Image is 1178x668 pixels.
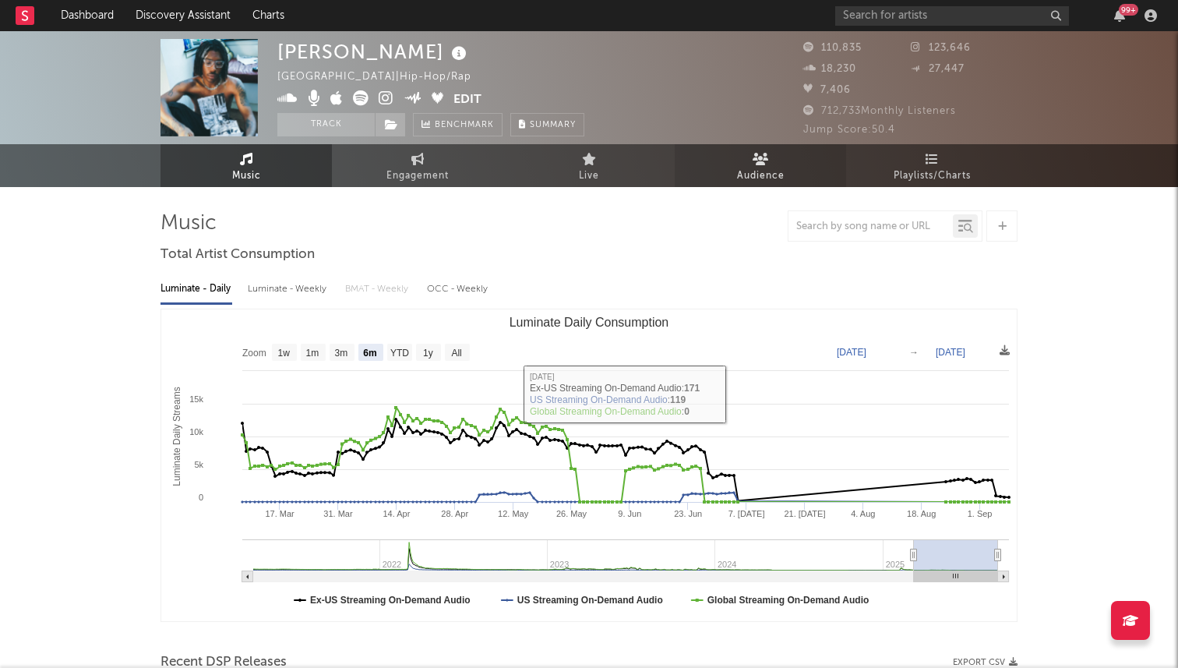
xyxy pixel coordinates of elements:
[383,509,410,518] text: 14. Apr
[310,595,471,606] text: Ex-US Streaming On-Demand Audio
[803,106,956,116] span: 712,733 Monthly Listeners
[265,509,294,518] text: 17. Mar
[160,246,315,264] span: Total Artist Consumption
[306,348,319,359] text: 1m
[453,90,481,110] button: Edit
[277,68,489,87] div: [GEOGRAPHIC_DATA] | Hip-Hop/Rap
[503,144,675,187] a: Live
[510,316,669,329] text: Luminate Daily Consumption
[194,460,203,469] text: 5k
[846,144,1018,187] a: Playlists/Charts
[363,348,376,359] text: 6m
[530,121,576,129] span: Summary
[556,509,587,518] text: 26. May
[199,493,203,502] text: 0
[953,658,1018,667] button: Export CSV
[171,387,182,486] text: Luminate Daily Streams
[189,427,203,436] text: 10k
[451,348,461,359] text: All
[1114,9,1125,22] button: 99+
[517,595,663,606] text: US Streaming On-Demand Audio
[837,347,866,358] text: [DATE]
[784,509,825,518] text: 21. [DATE]
[579,167,599,186] span: Live
[737,167,785,186] span: Audience
[386,167,449,186] span: Engagement
[232,167,261,186] span: Music
[160,144,332,187] a: Music
[788,221,953,233] input: Search by song name or URL
[911,64,965,74] span: 27,447
[323,509,353,518] text: 31. Mar
[248,276,330,302] div: Luminate - Weekly
[803,64,856,74] span: 18,230
[277,113,375,136] button: Track
[894,167,971,186] span: Playlists/Charts
[277,39,471,65] div: [PERSON_NAME]
[674,509,702,518] text: 23. Jun
[803,85,851,95] span: 7,406
[278,348,291,359] text: 1w
[423,348,433,359] text: 1y
[390,348,409,359] text: YTD
[498,509,529,518] text: 12. May
[835,6,1069,26] input: Search for artists
[435,116,494,135] span: Benchmark
[803,43,862,53] span: 110,835
[332,144,503,187] a: Engagement
[618,509,641,518] text: 9. Jun
[707,595,869,606] text: Global Streaming On-Demand Audio
[909,347,919,358] text: →
[851,509,875,518] text: 4. Aug
[160,276,232,302] div: Luminate - Daily
[335,348,348,359] text: 3m
[907,509,936,518] text: 18. Aug
[1119,4,1138,16] div: 99 +
[161,309,1017,621] svg: Luminate Daily Consumption
[936,347,965,358] text: [DATE]
[242,348,266,359] text: Zoom
[427,276,489,302] div: OCC - Weekly
[510,113,584,136] button: Summary
[728,509,765,518] text: 7. [DATE]
[675,144,846,187] a: Audience
[441,509,468,518] text: 28. Apr
[189,394,203,404] text: 15k
[413,113,503,136] a: Benchmark
[803,125,895,135] span: Jump Score: 50.4
[968,509,993,518] text: 1. Sep
[911,43,971,53] span: 123,646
